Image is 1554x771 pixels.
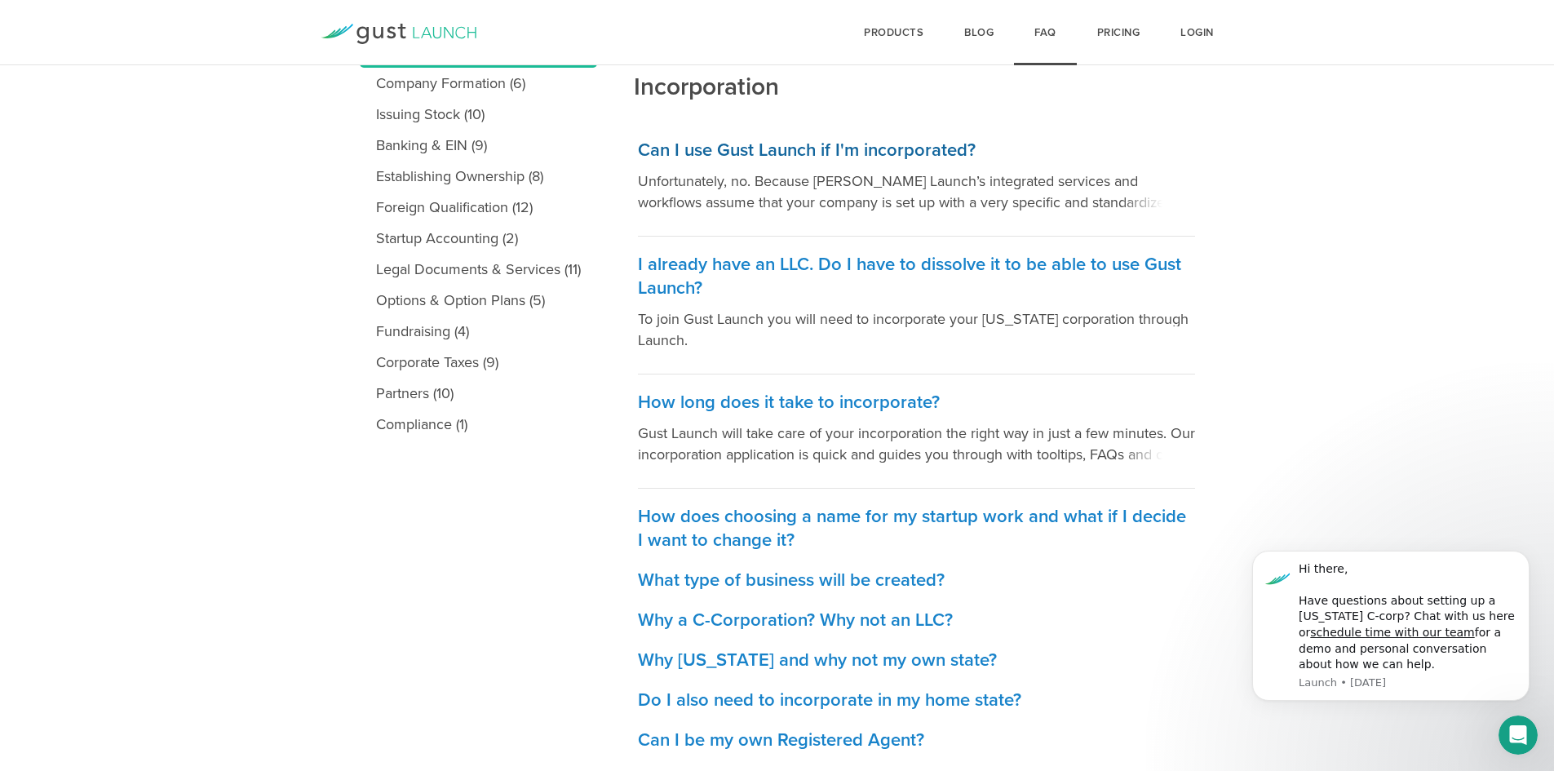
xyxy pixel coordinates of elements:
[1499,716,1538,755] iframe: Intercom live chat
[638,253,1195,300] h3: I already have an LLC. Do I have to dissolve it to be able to use Gust Launch?
[638,122,1195,237] a: Can I use Gust Launch if I'm incorporated? Unfortunately, no. Because [PERSON_NAME] Launch’s inte...
[638,171,1195,213] p: Unfortunately, no. Because [PERSON_NAME] Launch’s integrated services and workflows assume that y...
[638,729,1195,752] h3: Can I be my own Registered Agent?
[638,689,1195,712] h3: Do I also need to incorporate in my home state?
[360,192,597,223] a: Foreign Qualification (12)
[638,489,1195,552] a: How does choosing a name for my startup work and what if I decide I want to change it?
[638,569,1195,592] h3: What type of business will be created?
[638,237,1195,374] a: I already have an LLC. Do I have to dissolve it to be able to use Gust Launch? To join Gust Launc...
[360,347,597,378] a: Corporate Taxes (9)
[360,68,597,99] a: Company Formation (6)
[360,316,597,347] a: Fundraising (4)
[638,712,1195,752] a: Can I be my own Registered Agent?
[638,592,1195,632] a: Why a C-Corporation? Why not an LLC?
[360,99,597,130] a: Issuing Stock (10)
[638,308,1195,351] p: To join Gust Launch you will need to incorporate your [US_STATE] corporation through Launch.
[638,609,1195,632] h3: Why a C-Corporation? Why not an LLC?
[638,672,1195,712] a: Do I also need to incorporate in my home state?
[360,254,597,285] a: Legal Documents & Services (11)
[360,161,597,192] a: Establishing Ownership (8)
[638,505,1195,552] h3: How does choosing a name for my startup work and what if I decide I want to change it?
[638,552,1195,592] a: What type of business will be created?
[360,409,597,440] a: Compliance (1)
[638,632,1195,672] a: Why [US_STATE] and why not my own state?
[360,285,597,316] a: Options & Option Plans (5)
[638,374,1195,489] a: How long does it take to incorporate? Gust Launch will take care of your incorporation the right ...
[360,378,597,409] a: Partners (10)
[1228,526,1554,727] iframe: Intercom notifications message
[638,391,1195,414] h3: How long does it take to incorporate?
[360,223,597,254] a: Startup Accounting (2)
[360,130,597,161] a: Banking & EIN (9)
[638,139,1195,162] h3: Can I use Gust Launch if I'm incorporated?
[638,649,1195,672] h3: Why [US_STATE] and why not my own state?
[638,423,1195,465] p: Gust Launch will take care of your incorporation the right way in just a few minutes. Our incorpo...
